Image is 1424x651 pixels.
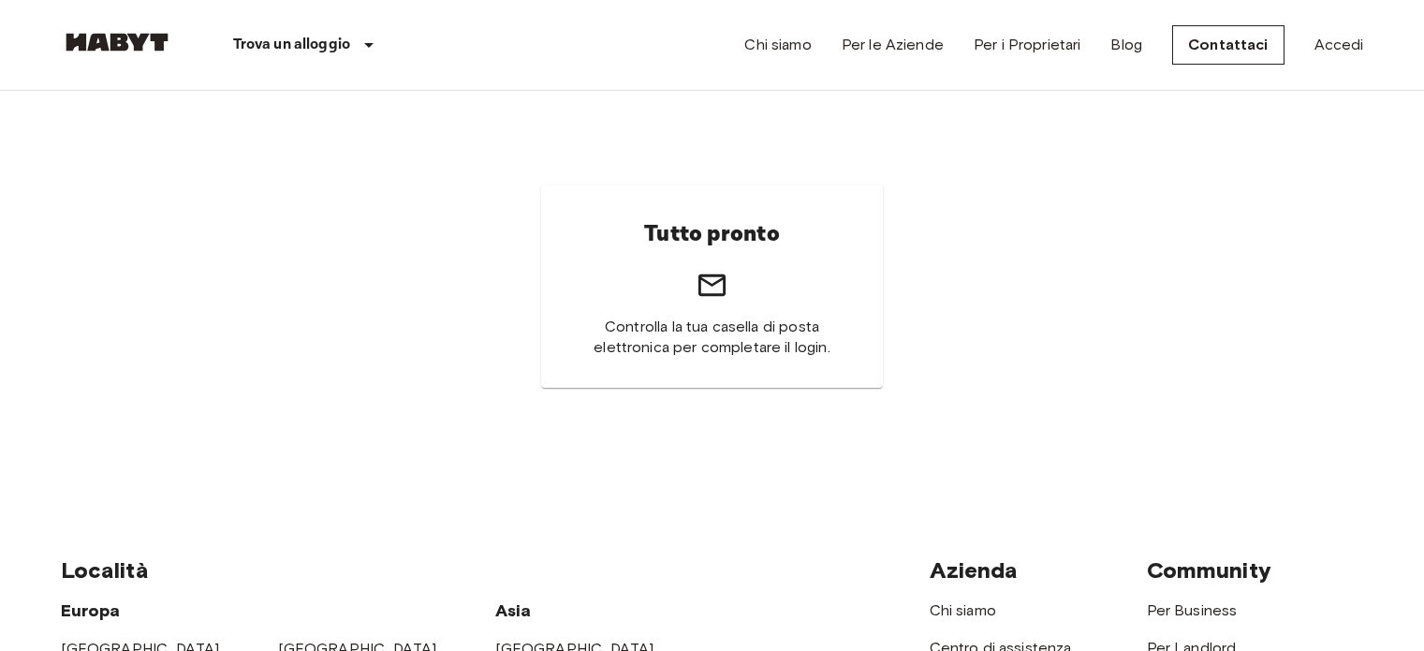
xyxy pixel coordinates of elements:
[930,556,1019,584] span: Azienda
[61,556,149,584] span: Località
[974,34,1081,56] a: Per i Proprietari
[233,34,351,56] p: Trova un alloggio
[930,601,996,619] a: Chi siamo
[1110,34,1142,56] a: Blog
[1147,601,1238,619] a: Per Business
[1314,34,1364,56] a: Accedi
[644,215,780,254] h6: Tutto pronto
[495,600,532,621] span: Asia
[61,33,173,52] img: Habyt
[842,34,944,56] a: Per le Aziende
[1172,25,1285,65] a: Contattaci
[61,600,121,621] span: Europa
[744,34,811,56] a: Chi siamo
[1147,556,1271,584] span: Community
[586,317,838,358] span: Controlla la tua casella di posta elettronica per completare il login.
